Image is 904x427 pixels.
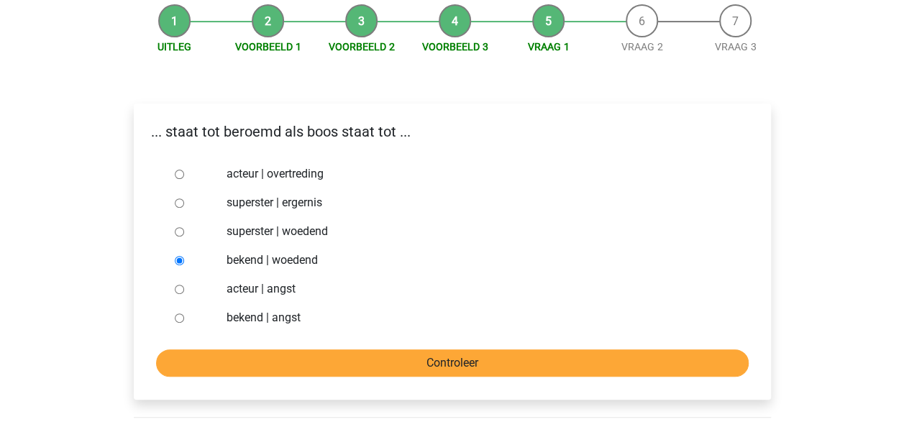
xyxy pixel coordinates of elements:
label: acteur | overtreding [227,165,724,183]
label: superster | woedend [227,223,724,240]
a: Voorbeeld 2 [329,41,395,52]
input: Controleer [156,349,749,377]
a: Vraag 2 [621,41,663,52]
a: Vraag 3 [715,41,757,52]
a: Vraag 1 [528,41,570,52]
label: superster | ergernis [227,194,724,211]
a: Voorbeeld 1 [235,41,301,52]
a: Voorbeeld 3 [422,41,488,52]
label: bekend | woedend [227,252,724,269]
label: bekend | angst [227,309,724,326]
a: Uitleg [157,41,191,52]
p: ... staat tot beroemd als boos staat tot ... [145,121,759,142]
label: acteur | angst [227,280,724,298]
